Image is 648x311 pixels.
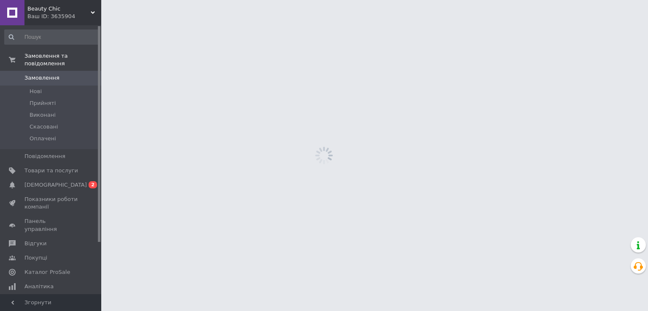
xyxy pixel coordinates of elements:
span: Прийняті [30,99,56,107]
span: Скасовані [30,123,58,131]
span: Замовлення [24,74,59,82]
span: Виконані [30,111,56,119]
span: Повідомлення [24,153,65,160]
span: Панель управління [24,217,78,233]
span: Показники роботи компанії [24,196,78,211]
span: Нові [30,88,42,95]
span: Товари та послуги [24,167,78,174]
span: Покупці [24,254,47,262]
span: Beauty Chic [27,5,91,13]
input: Пошук [4,29,100,45]
span: Аналітика [24,283,54,290]
span: Оплачені [30,135,56,142]
span: 2 [89,181,97,188]
span: Замовлення та повідомлення [24,52,101,67]
div: Ваш ID: 3635904 [27,13,101,20]
span: [DEMOGRAPHIC_DATA] [24,181,87,189]
span: Каталог ProSale [24,268,70,276]
span: Відгуки [24,240,46,247]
